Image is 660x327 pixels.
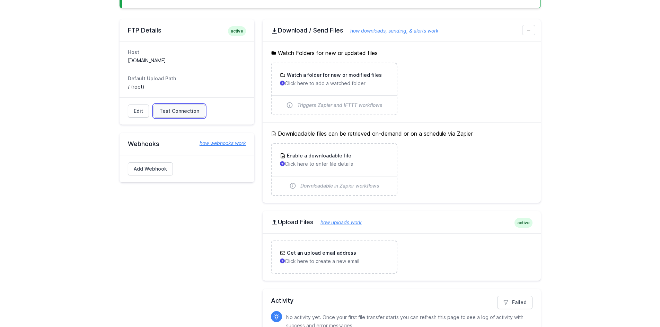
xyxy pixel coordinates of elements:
span: Downloadable in Zapier workflows [300,182,379,189]
a: how downloads, sending, & alerts work [343,28,439,34]
p: Click here to add a watched folder [280,80,388,87]
iframe: Drift Widget Chat Controller [625,292,652,319]
h2: Webhooks [128,140,246,148]
dd: [DOMAIN_NAME] [128,57,246,64]
span: Triggers Zapier and IFTTT workflows [297,102,382,109]
h5: Watch Folders for new or updated files [271,49,533,57]
span: active [514,218,533,228]
a: Edit [128,105,149,118]
a: Add Webhook [128,162,173,175]
a: Watch a folder for new or modified files Click here to add a watched folder Triggers Zapier and I... [272,63,397,115]
h3: Enable a downloadable file [285,152,351,159]
span: Test Connection [159,108,199,115]
h5: Downloadable files can be retrieved on-demand or on a schedule via Zapier [271,129,533,138]
h3: Get an upload email address [285,249,356,256]
h3: Watch a folder for new or modified files [285,72,382,79]
h2: FTP Details [128,26,246,35]
dt: Host [128,49,246,56]
a: Enable a downloadable file Click here to enter file details Downloadable in Zapier workflows [272,144,397,195]
a: Test Connection [153,105,205,118]
span: active [228,26,246,36]
a: Get an upload email address Click here to create a new email [272,241,397,273]
h2: Upload Files [271,218,533,226]
p: Click here to enter file details [280,161,388,167]
a: how uploads work [314,219,362,225]
a: how webhooks work [193,140,246,147]
dt: Default Upload Path [128,75,246,82]
h2: Activity [271,296,533,306]
dd: / (root) [128,83,246,90]
p: Click here to create a new email [280,258,388,265]
a: Failed [497,296,533,309]
h2: Download / Send Files [271,26,533,35]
